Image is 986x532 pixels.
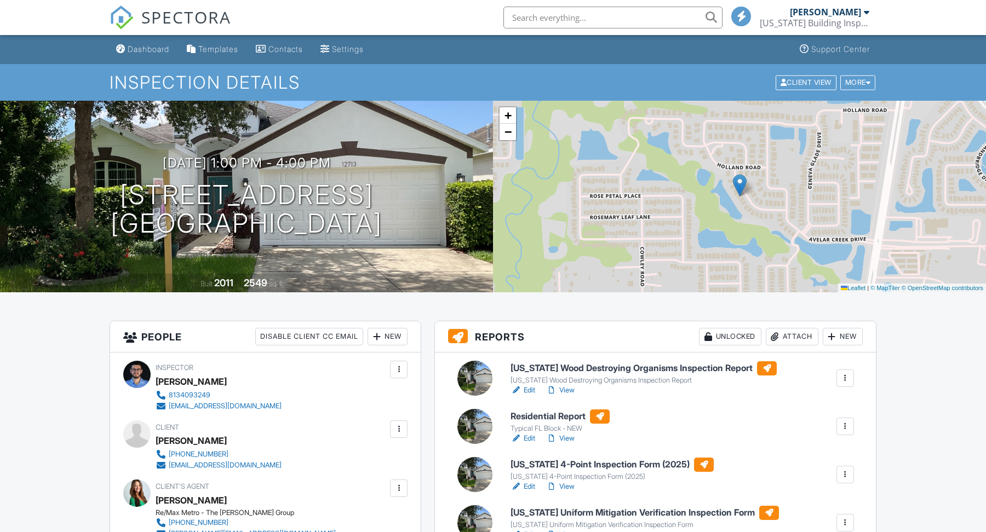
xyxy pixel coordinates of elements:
[841,285,865,291] a: Leaflet
[511,361,777,385] a: [US_STATE] Wood Destroying Organisms Inspection Report [US_STATE] Wood Destroying Organisms Inspe...
[775,78,839,86] a: Client View
[111,181,382,239] h1: [STREET_ADDRESS] [GEOGRAPHIC_DATA]
[316,39,368,60] a: Settings
[169,450,228,459] div: [PHONE_NUMBER]
[823,328,863,345] div: New
[182,39,243,60] a: Templates
[368,328,408,345] div: New
[156,373,227,390] div: [PERSON_NAME]
[128,44,169,54] div: Dashboard
[511,409,610,433] a: Residential Report Typical FL Block - NEW
[163,155,331,170] h3: [DATE] 1:00 pm - 4:00 pm
[511,458,714,472] h6: [US_STATE] 4-Point Inspection Form (2025)
[269,280,284,288] span: sq. ft.
[511,458,714,482] a: [US_STATE] 4-Point Inspection Form (2025) [US_STATE] 4-Point Inspection Form (2025)
[733,174,747,196] img: Marker
[699,328,761,345] div: Unlocked
[156,390,282,401] a: 8134093249
[776,75,836,90] div: Client View
[511,481,535,492] a: Edit
[505,125,512,138] span: −
[244,277,267,288] div: 2549
[795,39,874,60] a: Support Center
[169,461,282,470] div: [EMAIL_ADDRESS][DOMAIN_NAME]
[511,361,777,375] h6: [US_STATE] Wood Destroying Organisms Inspection Report
[156,492,227,508] a: [PERSON_NAME]
[156,363,193,372] span: Inspector
[141,5,231,28] span: SPECTORA
[214,277,233,288] div: 2011
[511,385,535,396] a: Edit
[511,433,535,444] a: Edit
[112,39,174,60] a: Dashboard
[156,460,282,471] a: [EMAIL_ADDRESS][DOMAIN_NAME]
[255,328,363,345] div: Disable Client CC Email
[156,401,282,412] a: [EMAIL_ADDRESS][DOMAIN_NAME]
[811,44,870,54] div: Support Center
[766,328,818,345] div: Attach
[200,280,213,288] span: Built
[500,124,516,140] a: Zoom out
[500,107,516,124] a: Zoom in
[110,15,231,38] a: SPECTORA
[156,449,282,460] a: [PHONE_NUMBER]
[511,409,610,424] h6: Residential Report
[156,432,227,449] div: [PERSON_NAME]
[268,44,303,54] div: Contacts
[110,73,876,92] h1: Inspection Details
[840,75,876,90] div: More
[867,285,869,291] span: |
[511,521,779,529] div: [US_STATE] Uniform Mitigation Verification Inspection Form
[251,39,307,60] a: Contacts
[511,506,779,530] a: [US_STATE] Uniform Mitigation Verification Inspection Form [US_STATE] Uniform Mitigation Verifica...
[169,518,228,527] div: [PHONE_NUMBER]
[110,5,134,30] img: The Best Home Inspection Software - Spectora
[156,423,179,431] span: Client
[110,321,421,352] h3: People
[332,44,364,54] div: Settings
[870,285,900,291] a: © MapTiler
[511,424,610,433] div: Typical FL Block - NEW
[546,481,575,492] a: View
[511,506,779,520] h6: [US_STATE] Uniform Mitigation Verification Inspection Form
[156,482,209,490] span: Client's Agent
[790,7,861,18] div: [PERSON_NAME]
[511,472,714,481] div: [US_STATE] 4-Point Inspection Form (2025)
[169,402,282,410] div: [EMAIL_ADDRESS][DOMAIN_NAME]
[902,285,983,291] a: © OpenStreetMap contributors
[169,391,210,400] div: 8134093249
[760,18,869,28] div: Florida Building Inspection Group
[198,44,238,54] div: Templates
[505,108,512,122] span: +
[503,7,723,28] input: Search everything...
[435,321,876,352] h3: Reports
[511,376,777,385] div: [US_STATE] Wood Destroying Organisms Inspection Report
[156,508,345,517] div: Re/Max Metro - The [PERSON_NAME] Group
[546,433,575,444] a: View
[546,385,575,396] a: View
[156,517,336,528] a: [PHONE_NUMBER]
